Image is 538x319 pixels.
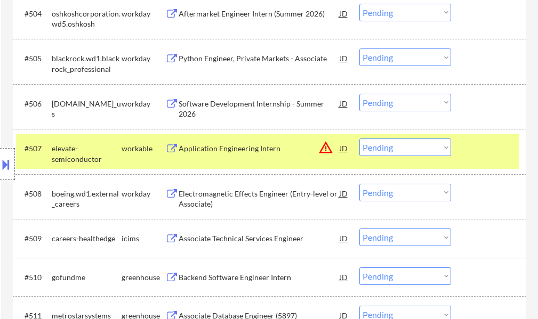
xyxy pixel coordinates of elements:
[25,9,43,19] div: #504
[179,9,340,19] div: Aftermarket Engineer Intern (Summer 2026)
[339,228,349,248] div: JD
[339,48,349,68] div: JD
[52,272,122,283] div: gofundme
[179,189,340,209] div: Electromagnetic Effects Engineer (Entry-level or Associate)
[122,53,165,64] div: workday
[179,143,340,154] div: Application Engineering Intern
[339,94,349,113] div: JD
[339,267,349,287] div: JD
[339,4,349,23] div: JD
[179,272,340,283] div: Backend Software Engineer Intern
[339,138,349,158] div: JD
[25,272,43,283] div: #510
[25,53,43,64] div: #505
[122,9,165,19] div: workday
[318,140,333,155] button: warning_amber
[339,184,349,203] div: JD
[179,99,340,119] div: Software Development Internship - Summer 2026
[52,53,122,74] div: blackrock.wd1.blackrock_professional
[179,233,340,244] div: Associate Technical Services Engineer
[179,53,340,64] div: Python Engineer, Private Markets - Associate
[122,272,165,283] div: greenhouse
[52,9,122,29] div: oshkoshcorporation.wd5.oshkosh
